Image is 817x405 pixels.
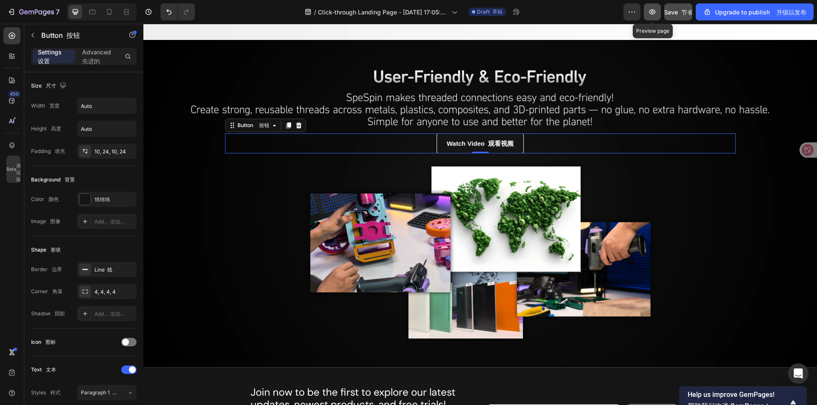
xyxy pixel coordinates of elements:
span: Click-through Landing Page - [DATE] 17:05:40 [318,8,448,17]
div: 450 [8,91,20,97]
div: Upgrade to publish [703,8,806,17]
font: 先进的 [82,57,100,65]
button: Subscribe [483,380,534,399]
button: Upgrade to publish 升级以发布 [696,3,814,20]
font: 添加... [110,311,124,317]
font: 形状 [51,246,61,253]
font: 尺寸 [46,82,56,89]
p: Watch Video [303,114,371,125]
p: Button [41,30,114,40]
font: 测试版 [16,163,21,182]
font: 样式 [50,389,60,396]
font: 图标 [46,339,56,345]
input: Email [344,380,477,400]
span: Save [664,8,693,16]
div: Background [31,176,75,184]
font: 背景 [65,176,75,183]
font: 按钮 [116,98,126,105]
button: Paragraph 1 第一段 [77,385,137,400]
button: 7 [3,3,63,20]
div: Line [94,266,134,274]
div: 4, 4, 4, 4 [94,288,134,296]
div: Shape [31,246,61,254]
div: Padding [31,147,65,155]
font: 添加... [110,218,124,225]
a: Watch Video 观看视频 [293,110,381,130]
font: 节省 [681,8,693,16]
font: 填充 [55,148,65,154]
div: Beta [6,156,20,183]
div: Styles [31,389,60,397]
div: Icon [31,338,56,346]
font: 边界 [52,266,62,272]
font: 阴影 [55,310,65,317]
span: Draft [477,8,503,16]
font: 设置 [38,57,50,65]
input: Auto [77,98,136,113]
font: 高度 [51,125,61,132]
div: 151515 [94,196,134,204]
font: 草稿 [492,8,503,15]
font: 升级以发布 [777,8,806,16]
font: 颜色 [49,196,59,202]
font: 按钮 [66,31,80,40]
div: Shadow [31,310,65,317]
div: Border [31,266,62,273]
button: Save 节省 [664,3,692,20]
span: / [314,8,316,17]
p: Settings [38,48,70,65]
span: Paragraph 1 [81,389,117,397]
div: Text [31,366,56,374]
div: Size [31,80,68,92]
div: Corner [31,288,63,295]
iframe: Design area [143,24,817,405]
div: Undo/Redo [160,3,195,20]
div: Width [31,102,60,110]
div: Open Intercom Messenger [788,363,808,384]
div: 10, 24, 10, 24 [94,148,134,156]
input: Auto [77,121,136,136]
font: 文本 [46,366,56,373]
div: Add... [94,218,134,226]
p: Advanced [82,48,114,65]
font: 图像 [50,218,60,224]
div: Button [92,98,128,105]
div: Height [31,125,61,133]
font: 角落 [52,288,63,295]
font: 线 [107,266,112,273]
div: Image [31,218,60,225]
div: Color [31,195,59,203]
div: Add... [94,310,134,318]
font: 观看视频 [345,116,370,123]
p: 7 [56,7,60,17]
font: 宽度 [49,102,60,109]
